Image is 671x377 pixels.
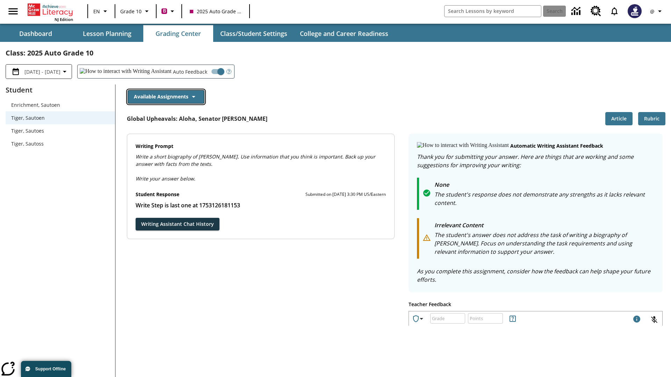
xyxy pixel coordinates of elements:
[11,127,109,134] span: Tiger, Sautoes
[11,101,109,109] span: Enrichment, Sautoen
[605,112,633,126] button: Article, Will open in new tab
[6,111,115,124] div: Tiger, Sautoen
[159,5,179,17] button: Boost Class color is violet red. Change class color
[173,68,207,75] span: Auto Feedback
[294,25,394,42] button: College and Career Readiness
[127,114,267,123] p: Global Upheavals: Aloha, Senator [PERSON_NAME]
[1,25,71,42] button: Dashboard
[28,3,73,17] a: Home
[72,25,142,42] button: Lesson Planning
[93,8,100,15] span: EN
[638,112,665,126] button: Rubric, Will open in new tab
[143,25,213,42] button: Grading Center
[646,311,663,328] button: Click to activate and allow voice recognition
[633,315,641,325] div: Maximum 1000 characters Press Escape to exit toolbar and use left and right arrow keys to access ...
[434,180,654,190] p: None
[60,67,69,76] svg: Collapse Date Range Filter
[9,67,69,76] button: Select the date range menu item
[215,25,293,42] button: Class/Student Settings
[605,2,623,20] a: Notifications
[136,168,386,182] p: Write your answer below.
[305,191,386,198] p: Submitted on [DATE] 3:30 PM US/Eastern
[136,142,386,150] p: Writing Prompt
[650,8,655,15] span: @
[445,6,541,17] input: search field
[6,47,665,59] h2: Class : 2025 Auto Grade 10
[90,5,113,17] button: Language: EN, Select a language
[128,90,204,104] button: Available Assignments
[190,8,241,15] span: 2025 Auto Grade 10
[434,221,654,231] p: Irrelevant Content
[646,5,668,17] button: Profile/Settings
[430,309,465,327] input: Grade: Letters, numbers, %, + and - are allowed.
[567,2,586,21] a: Data Center
[80,68,172,75] img: How to interact with Writing Assistant
[136,218,219,231] button: Writing Assistant Chat History
[6,137,115,150] div: Tiger, Sautoss
[136,201,386,209] p: Student Response
[35,367,66,371] span: Support Offline
[6,98,115,111] div: Enrichment, Sautoen
[417,153,654,169] p: Thank you for submitting your answer. Here are things that are working and some suggestions for i...
[11,140,109,147] span: Tiger, Sautoss
[434,190,654,207] p: The student's response does not demonstrate any strengths as it lacks relevant content.
[417,142,509,149] img: How to interact with Writing Assistant
[623,2,646,20] button: Select a new avatar
[28,2,73,22] div: Home
[430,313,465,324] div: Grade: Letters, numbers, %, + and - are allowed.
[136,201,386,209] p: Write Step is last one at 1753126181153
[409,301,663,308] p: Teacher Feedback
[434,231,654,256] p: The student's answer does not address the task of writing a biography of [PERSON_NAME]. Focus on ...
[24,68,60,75] span: [DATE] - [DATE]
[21,361,71,377] button: Support Offline
[417,267,654,284] p: As you complete this assignment, consider how the feedback can help shape your future efforts.
[628,4,642,18] img: Avatar
[11,114,109,121] span: Tiger, Sautoen
[224,65,234,78] button: Open Help for Writing Assistant
[120,8,142,15] span: Grade 10
[136,191,179,198] p: Student Response
[506,312,520,326] button: Rules for Earning Points and Achievements, Will open in new tab
[6,84,115,96] p: Student
[55,17,73,22] span: NJ Edition
[468,309,503,327] input: Points: Must be equal to or less than 25.
[6,124,115,137] div: Tiger, Sautoes
[163,7,166,15] span: B
[468,313,503,324] div: Points: Must be equal to or less than 25.
[586,2,605,21] a: Resource Center, Will open in new tab
[136,153,386,168] p: Write a short biography of [PERSON_NAME]. Use information that you think is important. Back up yo...
[117,5,154,17] button: Grade: Grade 10, Select a grade
[409,312,428,326] button: Achievements
[3,1,23,22] button: Open side menu
[510,142,603,150] p: Automatic writing assistant feedback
